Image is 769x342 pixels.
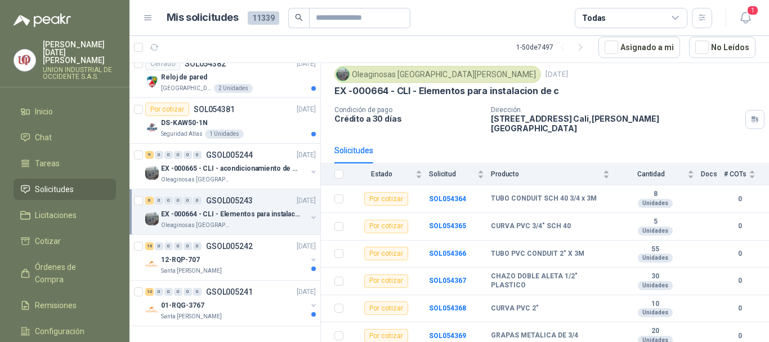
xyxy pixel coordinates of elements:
[516,38,589,56] div: 1 - 50 de 7497
[193,197,202,205] div: 0
[161,84,212,93] p: [GEOGRAPHIC_DATA][PERSON_NAME]
[206,197,253,205] p: GSOL005243
[638,199,673,208] div: Unidades
[14,205,116,226] a: Licitaciones
[746,5,759,16] span: 1
[491,194,597,203] b: TUBO CONDUIT SCH 40 3/4 x 3M
[35,131,52,144] span: Chat
[297,59,316,69] p: [DATE]
[297,196,316,206] p: [DATE]
[350,163,429,185] th: Estado
[14,101,116,122] a: Inicio
[35,183,74,196] span: Solicitudes
[167,10,239,26] h1: Mis solicitudes
[334,114,482,123] p: Crédito a 30 días
[429,222,466,230] a: SOL054365
[334,106,482,114] p: Condición de pago
[145,151,154,159] div: 9
[616,217,694,226] b: 5
[145,242,154,250] div: 16
[43,41,116,64] p: [PERSON_NAME][DATE] [PERSON_NAME]
[724,303,755,314] b: 0
[145,285,318,321] a: 10 0 0 0 0 0 GSOL005241[DATE] Company Logo01-RQG-3767Santa [PERSON_NAME]
[14,127,116,148] a: Chat
[174,288,182,296] div: 0
[161,72,207,83] p: Reloj de pared
[350,170,413,178] span: Estado
[297,150,316,161] p: [DATE]
[638,226,673,236] div: Unidades
[206,288,253,296] p: GSOL005241
[214,84,253,93] div: 2 Unidades
[724,194,755,205] b: 0
[429,250,466,257] a: SOL054366
[491,106,741,114] p: Dirección
[724,221,755,232] b: 0
[616,300,694,309] b: 10
[337,68,349,81] img: Company Logo
[35,325,84,337] span: Configuración
[297,104,316,115] p: [DATE]
[724,276,755,286] b: 0
[35,105,53,118] span: Inicio
[161,312,222,321] p: Santa [PERSON_NAME]
[364,192,408,206] div: Por cotizar
[429,332,466,340] a: SOL054369
[334,85,559,97] p: EX -000664 - CLI - Elementos para instalacion de c
[161,118,208,128] p: DS-KAW50-1N
[491,272,610,290] b: CHAZO DOBLE ALETA 1/2" PLASTICO
[35,209,77,221] span: Licitaciones
[616,327,694,336] b: 20
[616,170,685,178] span: Cantidad
[429,277,466,285] a: SOL054367
[429,195,466,203] a: SOL054364
[35,235,61,247] span: Cotizar
[638,308,673,317] div: Unidades
[297,287,316,297] p: [DATE]
[334,144,373,157] div: Solicitudes
[184,288,192,296] div: 0
[161,175,232,184] p: Oleaginosas [GEOGRAPHIC_DATA][PERSON_NAME]
[689,37,755,58] button: No Leídos
[206,242,253,250] p: GSOL005242
[193,151,202,159] div: 0
[194,105,235,113] p: SOL054381
[429,304,466,312] a: SOL054368
[35,261,105,286] span: Órdenes de Compra
[429,163,491,185] th: Solicitud
[364,220,408,233] div: Por cotizar
[14,230,116,252] a: Cotizar
[145,166,159,180] img: Company Logo
[429,170,475,178] span: Solicitud
[145,212,159,225] img: Company Logo
[155,151,163,159] div: 0
[724,331,755,341] b: 0
[184,242,192,250] div: 0
[161,255,200,265] p: 12-RQP-707
[145,288,154,296] div: 10
[491,304,539,313] b: CURVA PVC 2"
[638,281,673,290] div: Unidades
[724,170,746,178] span: # COTs
[598,37,680,58] button: Asignado a mi
[145,148,318,184] a: 9 0 0 0 0 0 GSOL005244[DATE] Company LogoEX -000665 - CLI - acondicionamiento de caja paraOleagin...
[161,221,232,230] p: Oleaginosas [GEOGRAPHIC_DATA][PERSON_NAME]
[14,321,116,342] a: Configuración
[145,121,159,134] img: Company Logo
[248,11,279,25] span: 11339
[145,239,318,276] a: 16 0 0 0 0 0 GSOL005242[DATE] Company Logo12-RQP-707Santa [PERSON_NAME]
[14,179,116,200] a: Solicitudes
[193,242,202,250] div: 0
[155,197,163,205] div: 0
[735,8,755,28] button: 1
[35,299,77,312] span: Remisiones
[164,197,173,205] div: 0
[145,303,159,317] img: Company Logo
[193,288,202,296] div: 0
[174,197,182,205] div: 0
[14,295,116,316] a: Remisiones
[616,190,694,199] b: 8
